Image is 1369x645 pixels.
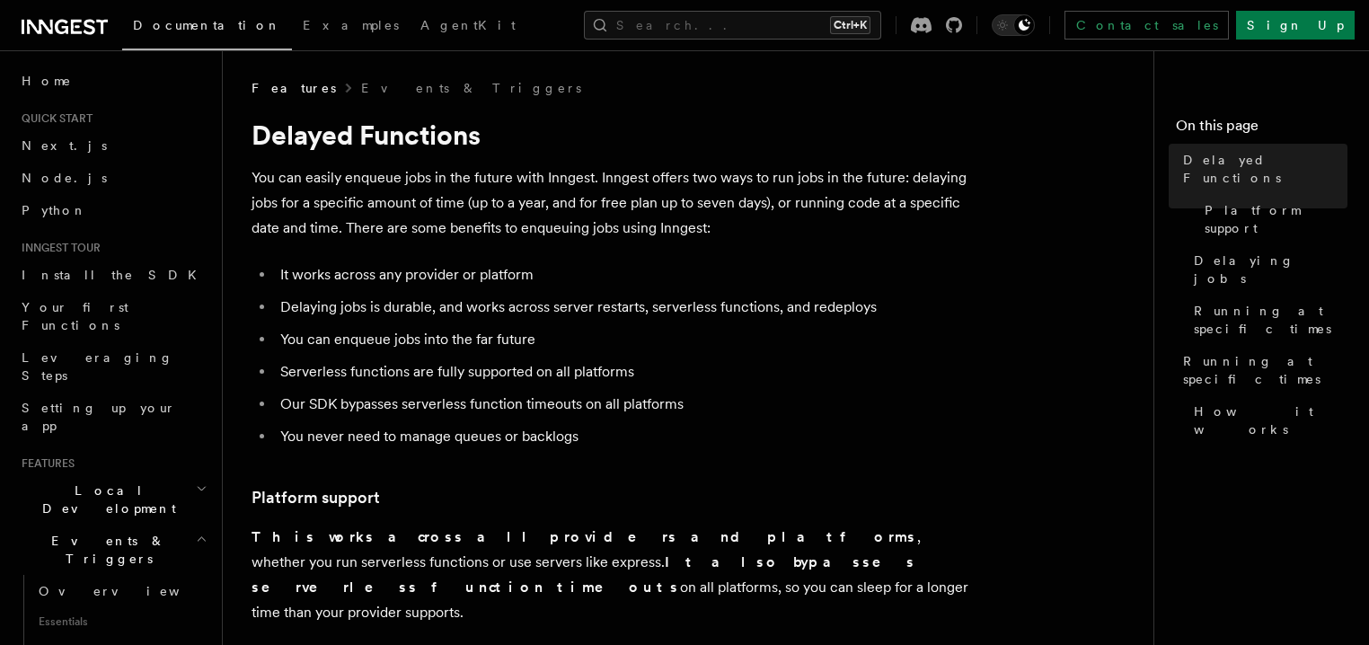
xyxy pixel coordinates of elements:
[14,456,75,471] span: Features
[14,111,93,126] span: Quick start
[14,194,211,226] a: Python
[1187,244,1347,295] a: Delaying jobs
[22,72,72,90] span: Home
[1187,395,1347,446] a: How it works
[1205,201,1347,237] span: Platform support
[14,474,211,525] button: Local Development
[14,129,211,162] a: Next.js
[303,18,399,32] span: Examples
[14,162,211,194] a: Node.js
[1176,115,1347,144] h4: On this page
[122,5,292,50] a: Documentation
[252,485,380,510] a: Platform support
[31,575,211,607] a: Overview
[22,401,176,433] span: Setting up your app
[361,79,581,97] a: Events & Triggers
[1194,302,1347,338] span: Running at specific times
[31,607,211,636] span: Essentials
[22,300,128,332] span: Your first Functions
[1194,252,1347,287] span: Delaying jobs
[275,327,970,352] li: You can enqueue jobs into the far future
[22,203,87,217] span: Python
[39,584,224,598] span: Overview
[410,5,526,49] a: AgentKit
[14,341,211,392] a: Leveraging Steps
[1194,402,1347,438] span: How it works
[252,165,970,241] p: You can easily enqueue jobs in the future with Inngest. Inngest offers two ways to run jobs in th...
[252,79,336,97] span: Features
[22,171,107,185] span: Node.js
[275,424,970,449] li: You never need to manage queues or backlogs
[584,11,881,40] button: Search...Ctrl+K
[830,16,870,34] kbd: Ctrl+K
[275,295,970,320] li: Delaying jobs is durable, and works across server restarts, serverless functions, and redeploys
[14,392,211,442] a: Setting up your app
[14,65,211,97] a: Home
[133,18,281,32] span: Documentation
[22,138,107,153] span: Next.js
[992,14,1035,36] button: Toggle dark mode
[275,262,970,287] li: It works across any provider or platform
[22,350,173,383] span: Leveraging Steps
[14,241,101,255] span: Inngest tour
[14,525,211,575] button: Events & Triggers
[1183,352,1347,388] span: Running at specific times
[275,359,970,384] li: Serverless functions are fully supported on all platforms
[1197,194,1347,244] a: Platform support
[1183,151,1347,187] span: Delayed Functions
[14,532,196,568] span: Events & Triggers
[420,18,516,32] span: AgentKit
[252,528,917,545] strong: This works across all providers and platforms
[22,268,208,282] span: Install the SDK
[292,5,410,49] a: Examples
[252,119,970,151] h1: Delayed Functions
[1064,11,1229,40] a: Contact sales
[14,291,211,341] a: Your first Functions
[14,259,211,291] a: Install the SDK
[1176,144,1347,194] a: Delayed Functions
[1187,295,1347,345] a: Running at specific times
[252,525,970,625] p: , whether you run serverless functions or use servers like express. on all platforms, so you can ...
[1236,11,1355,40] a: Sign Up
[14,482,196,517] span: Local Development
[1176,345,1347,395] a: Running at specific times
[275,392,970,417] li: Our SDK bypasses serverless function timeouts on all platforms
